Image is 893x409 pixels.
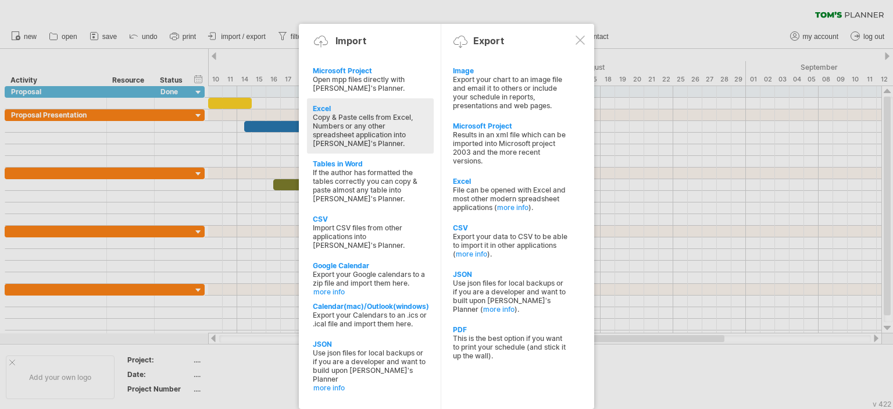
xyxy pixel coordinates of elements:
[453,270,568,279] div: JSON
[313,287,428,296] a: more info
[483,305,515,314] a: more info
[453,334,568,360] div: This is the best option if you want to print your schedule (and stick it up the wall).
[453,186,568,212] div: File can be opened with Excel and most other modern spreadsheet applications ( ).
[453,122,568,130] div: Microsoft Project
[313,104,428,113] div: Excel
[453,130,568,165] div: Results in an xml file which can be imported into Microsoft project 2003 and the more recent vers...
[453,232,568,258] div: Export your data to CSV to be able to import it in other applications ( ).
[456,250,487,258] a: more info
[453,223,568,232] div: CSV
[313,168,428,203] div: If the author has formatted the tables correctly you can copy & paste almost any table into [PERS...
[453,177,568,186] div: Excel
[313,383,428,392] a: more info
[453,66,568,75] div: Image
[453,75,568,110] div: Export your chart to an image file and email it to others or include your schedule in reports, pr...
[453,279,568,314] div: Use json files for local backups or if you are a developer and want to built upon [PERSON_NAME]'s...
[473,35,504,47] div: Export
[497,203,528,212] a: more info
[313,113,428,148] div: Copy & Paste cells from Excel, Numbers or any other spreadsheet application into [PERSON_NAME]'s ...
[313,159,428,168] div: Tables in Word
[335,35,366,47] div: Import
[453,325,568,334] div: PDF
